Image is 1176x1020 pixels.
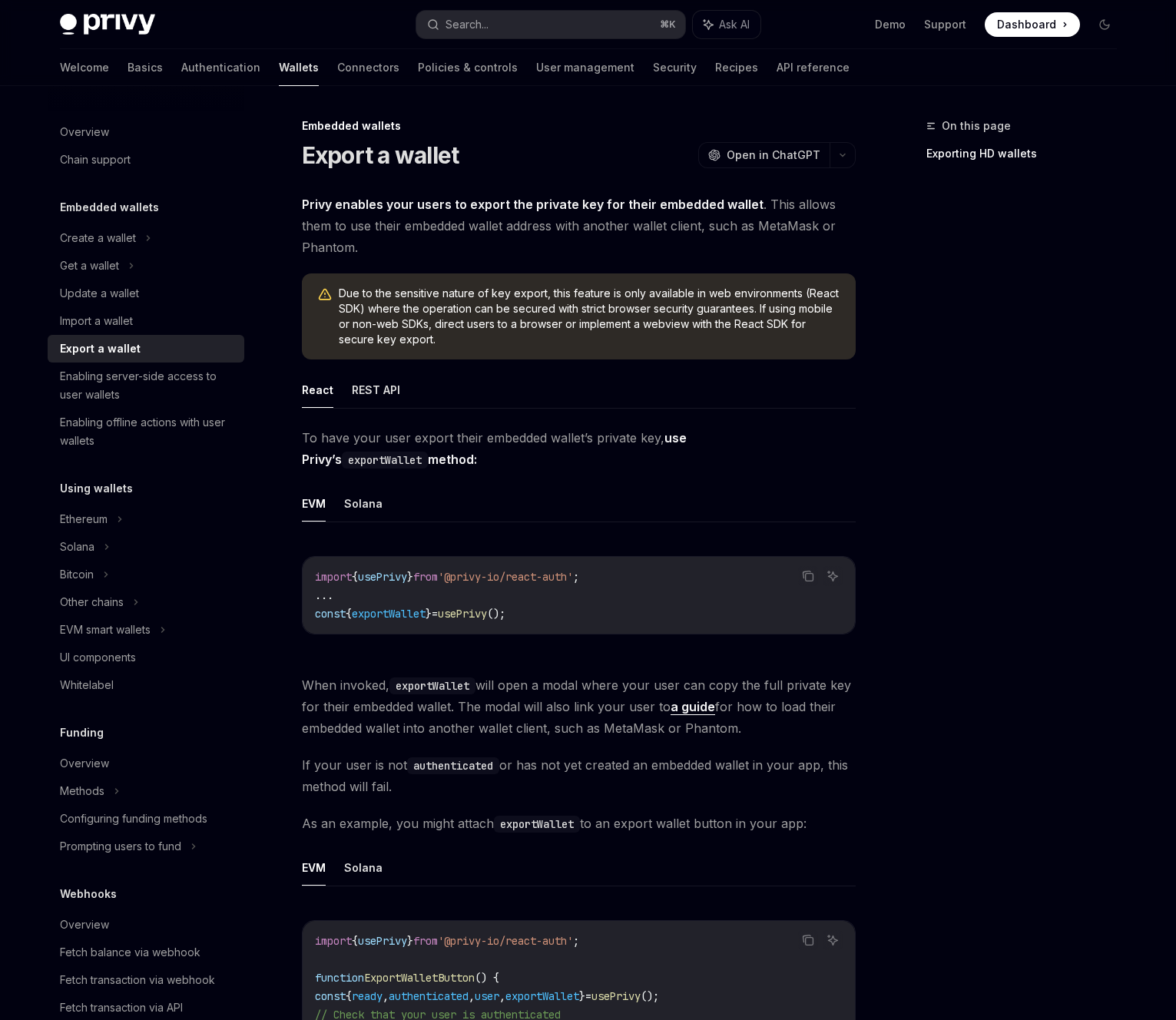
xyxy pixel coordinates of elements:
[48,307,244,335] a: Import a wallet
[60,724,104,742] h5: Funding
[505,989,579,1003] span: exportWallet
[591,989,641,1003] span: usePrivy
[315,570,352,584] span: import
[671,699,715,715] a: a guide
[352,570,358,584] span: {
[60,810,207,828] div: Configuring funding methods
[48,939,244,966] a: Fetch balance via webhook
[302,485,326,522] button: EVM
[416,11,685,38] button: Search...⌘K
[302,754,856,797] span: If your user is not or has not yet created an embedded wallet in your app, this method will fail.
[60,198,159,217] h5: Embedded wallets
[352,989,383,1003] span: ready
[60,510,108,528] div: Ethereum
[777,49,850,86] a: API reference
[48,363,244,409] a: Enabling server-side access to user wallets
[48,335,244,363] a: Export a wallet
[407,570,413,584] span: }
[438,934,573,948] span: '@privy-io/react-auth'
[315,934,352,948] span: import
[48,750,244,777] a: Overview
[60,367,235,404] div: Enabling server-side access to user wallets
[494,816,580,833] code: exportWallet
[60,621,151,639] div: EVM smart wallets
[997,17,1056,32] span: Dashboard
[389,989,469,1003] span: authenticated
[536,49,634,86] a: User management
[1092,12,1117,37] button: Toggle dark mode
[128,49,163,86] a: Basics
[60,754,109,773] div: Overview
[48,805,244,833] a: Configuring funding methods
[719,17,750,32] span: Ask AI
[60,257,119,275] div: Get a wallet
[352,607,426,621] span: exportWallet
[60,885,117,903] h5: Webhooks
[279,49,319,86] a: Wallets
[48,911,244,939] a: Overview
[352,372,400,408] button: REST API
[60,648,136,667] div: UI components
[985,12,1080,37] a: Dashboard
[48,118,244,146] a: Overview
[60,339,141,358] div: Export a wallet
[60,49,109,86] a: Welcome
[407,934,413,948] span: }
[60,284,139,303] div: Update a wallet
[60,151,131,169] div: Chain support
[573,934,579,948] span: ;
[358,570,407,584] span: usePrivy
[823,930,843,950] button: Ask AI
[426,607,432,621] span: }
[585,989,591,1003] span: =
[346,607,352,621] span: {
[302,141,459,169] h1: Export a wallet
[653,49,697,86] a: Security
[60,479,133,498] h5: Using wallets
[823,566,843,586] button: Ask AI
[698,142,830,168] button: Open in ChatGPT
[48,644,244,671] a: UI components
[358,934,407,948] span: usePrivy
[339,286,840,347] span: Due to the sensitive nature of key export, this feature is only available in web environments (Re...
[48,280,244,307] a: Update a wallet
[48,671,244,699] a: Whitelabel
[579,989,585,1003] span: }
[302,813,856,834] span: As an example, you might attach to an export wallet button in your app:
[715,49,758,86] a: Recipes
[60,413,235,450] div: Enabling offline actions with user wallets
[924,17,966,32] a: Support
[342,452,428,469] code: exportWallet
[364,971,475,985] span: ExportWalletButton
[60,14,155,35] img: dark logo
[469,989,475,1003] span: ,
[302,372,333,408] button: React
[60,229,136,247] div: Create a wallet
[438,570,573,584] span: '@privy-io/react-auth'
[60,782,104,800] div: Methods
[487,607,505,621] span: ();
[60,593,124,611] div: Other chains
[60,312,133,330] div: Import a wallet
[60,837,181,856] div: Prompting users to fund
[60,123,109,141] div: Overview
[60,538,94,556] div: Solana
[48,409,244,455] a: Enabling offline actions with user wallets
[346,989,352,1003] span: {
[60,676,114,694] div: Whitelabel
[942,117,1011,135] span: On this page
[315,588,333,602] span: ...
[383,989,389,1003] span: ,
[302,118,856,134] div: Embedded wallets
[344,849,383,886] button: Solana
[60,943,200,962] div: Fetch balance via webhook
[875,17,906,32] a: Demo
[302,197,764,212] strong: Privy enables your users to export the private key for their embedded wallet
[499,989,505,1003] span: ,
[317,287,333,303] svg: Warning
[413,570,438,584] span: from
[315,989,346,1003] span: const
[660,18,676,31] span: ⌘ K
[48,146,244,174] a: Chain support
[48,966,244,994] a: Fetch transaction via webhook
